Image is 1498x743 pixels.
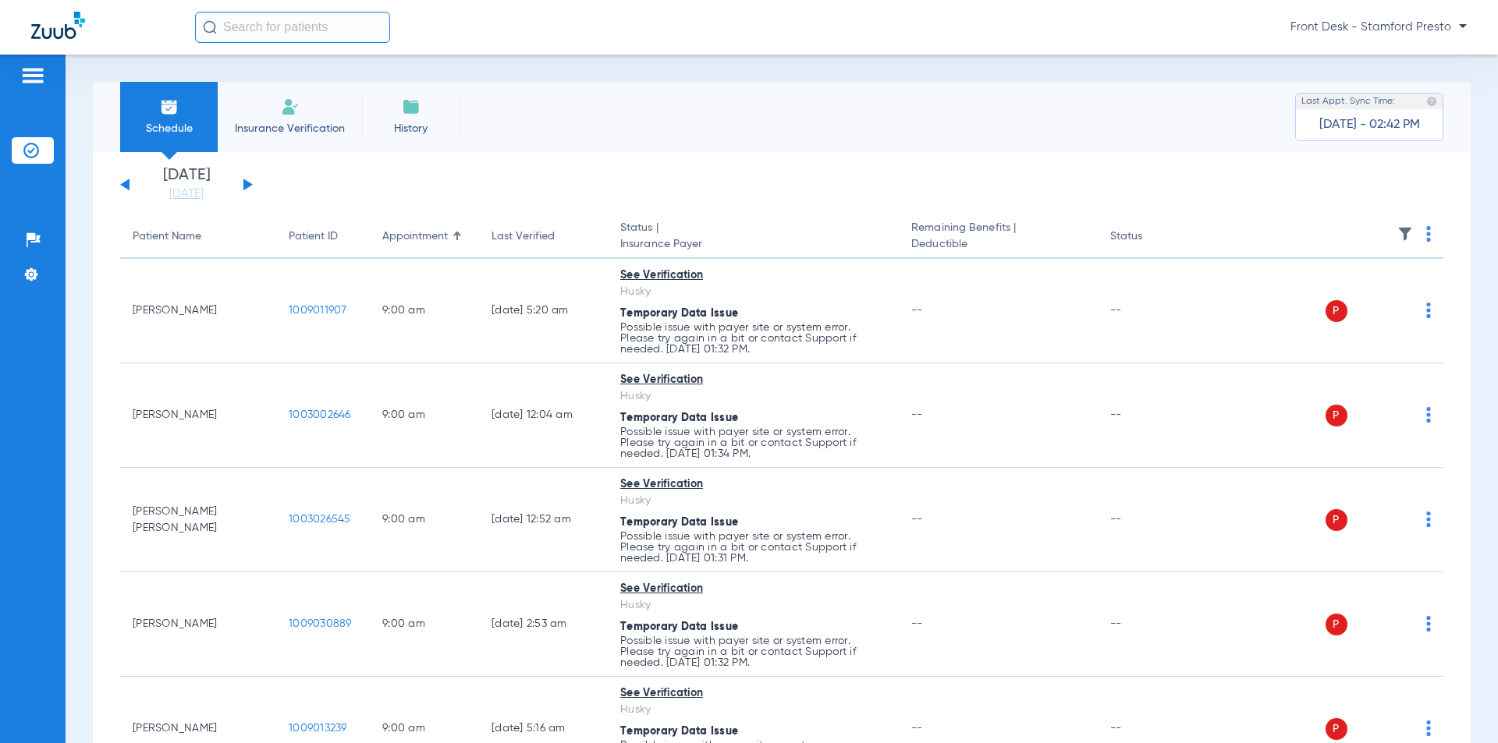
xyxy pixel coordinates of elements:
td: [DATE] 12:52 AM [479,468,608,572]
th: Status | [608,215,899,259]
span: 1009013239 [289,723,347,734]
div: Appointment [382,228,467,245]
span: [DATE] - 02:42 PM [1319,117,1420,133]
p: Possible issue with payer site or system error. Please try again in a bit or contact Support if n... [620,531,886,564]
div: Appointment [382,228,448,245]
span: P [1326,614,1347,635]
span: -- [911,305,923,316]
p: Possible issue with payer site or system error. Please try again in a bit or contact Support if n... [620,426,886,459]
div: See Verification [620,476,886,493]
div: See Verification [620,685,886,702]
img: Zuub Logo [31,12,85,39]
span: 1009011907 [289,305,347,316]
a: [DATE] [140,186,233,202]
div: Husky [620,493,886,509]
div: Husky [620,388,886,405]
div: See Verification [620,372,886,388]
iframe: Chat Widget [1420,668,1498,743]
span: Temporary Data Issue [620,726,738,737]
div: See Verification [620,581,886,597]
td: [DATE] 2:53 AM [479,572,608,677]
span: -- [911,723,923,734]
span: 1003026545 [289,514,351,525]
td: 9:00 AM [370,259,479,363]
img: group-dot-blue.svg [1426,226,1431,242]
span: Temporary Data Issue [620,308,738,319]
span: -- [911,514,923,525]
span: P [1326,300,1347,322]
td: [PERSON_NAME] [PERSON_NAME] [120,468,276,572]
span: P [1326,405,1347,426]
td: [PERSON_NAME] [120,363,276,468]
div: Husky [620,284,886,300]
div: See Verification [620,267,886,284]
span: Insurance Verification [229,121,350,136]
input: Search for patients [195,12,390,43]
img: last sync help info [1426,96,1437,107]
div: Husky [620,597,886,614]
td: 9:00 AM [370,572,479,677]
span: Last Appt. Sync Time: [1301,94,1395,109]
div: Husky [620,702,886,718]
div: Patient ID [289,228,338,245]
div: Patient Name [133,228,201,245]
img: group-dot-blue.svg [1426,616,1431,632]
span: Temporary Data Issue [620,412,738,423]
div: Last Verified [492,228,595,245]
img: hamburger-icon [20,66,45,85]
p: Possible issue with payer site or system error. Please try again in a bit or contact Support if n... [620,635,886,668]
td: -- [1098,259,1203,363]
td: [PERSON_NAME] [120,572,276,677]
td: [DATE] 5:20 AM [479,259,608,363]
span: Temporary Data Issue [620,517,738,528]
p: Possible issue with payer site or system error. Please try again in a bit or contact Support if n... [620,322,886,355]
td: [DATE] 12:04 AM [479,363,608,468]
div: Last Verified [492,228,555,245]
img: filter.svg [1397,226,1413,242]
span: Insurance Payer [620,236,886,253]
div: Patient Name [133,228,264,245]
td: -- [1098,363,1203,468]
th: Status [1098,215,1203,259]
td: 9:00 AM [370,468,479,572]
img: group-dot-blue.svg [1426,303,1431,318]
span: Deductible [911,236,1084,253]
span: Temporary Data Issue [620,621,738,632]
img: History [402,97,421,116]
td: 9:00 AM [370,363,479,468]
td: -- [1098,468,1203,572]
img: Schedule [160,97,179,116]
span: Schedule [132,121,206,136]
td: [PERSON_NAME] [120,259,276,363]
span: P [1326,718,1347,740]
th: Remaining Benefits | [899,215,1097,259]
span: -- [911,409,923,420]
li: [DATE] [140,168,233,202]
img: group-dot-blue.svg [1426,511,1431,527]
td: -- [1098,572,1203,677]
span: -- [911,618,923,629]
img: Search Icon [203,20,217,34]
span: P [1326,509,1347,531]
div: Patient ID [289,228,357,245]
span: 1009030889 [289,618,352,629]
span: Front Desk - Stamford Presto [1290,19,1467,35]
span: 1003002646 [289,409,351,420]
span: History [374,121,448,136]
img: group-dot-blue.svg [1426,407,1431,423]
img: Manual Insurance Verification [281,97,300,116]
